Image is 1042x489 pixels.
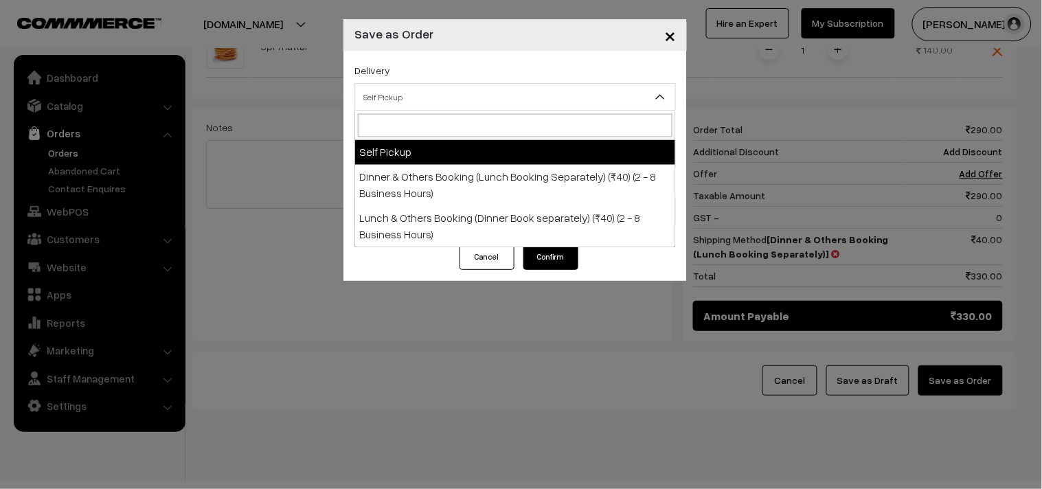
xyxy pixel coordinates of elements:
button: Cancel [460,244,514,270]
button: Close [653,14,687,56]
span: Self Pickup [354,83,676,111]
button: Confirm [523,244,578,270]
h4: Save as Order [354,25,433,43]
label: Delivery [354,63,390,78]
span: Self Pickup [355,85,675,109]
li: Self Pickup [355,140,675,165]
span: × [664,22,676,47]
li: Dinner & Others Booking (Lunch Booking Separately) (₹40) (2 - 8 Business Hours) [355,165,675,206]
li: Lunch & Others Booking (Dinner Book separately) (₹40) (2 - 8 Business Hours) [355,206,675,247]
